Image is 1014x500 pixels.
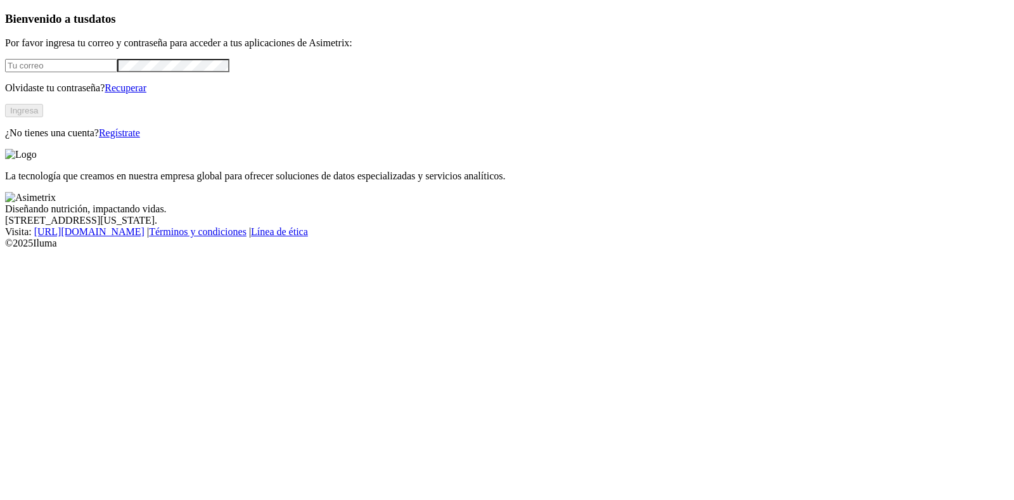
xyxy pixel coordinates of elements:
div: © 2025 Iluma [5,238,1009,249]
img: Logo [5,149,37,160]
button: Ingresa [5,104,43,117]
a: Recuperar [105,82,146,93]
p: La tecnología que creamos en nuestra empresa global para ofrecer soluciones de datos especializad... [5,170,1009,182]
div: Diseñando nutrición, impactando vidas. [5,203,1009,215]
a: Línea de ética [251,226,308,237]
p: ¿No tienes una cuenta? [5,127,1009,139]
a: [URL][DOMAIN_NAME] [34,226,144,237]
span: datos [89,12,116,25]
input: Tu correo [5,59,117,72]
p: Por favor ingresa tu correo y contraseña para acceder a tus aplicaciones de Asimetrix: [5,37,1009,49]
a: Regístrate [99,127,140,138]
p: Olvidaste tu contraseña? [5,82,1009,94]
img: Asimetrix [5,192,56,203]
a: Términos y condiciones [149,226,247,237]
div: Visita : | | [5,226,1009,238]
h3: Bienvenido a tus [5,12,1009,26]
div: [STREET_ADDRESS][US_STATE]. [5,215,1009,226]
